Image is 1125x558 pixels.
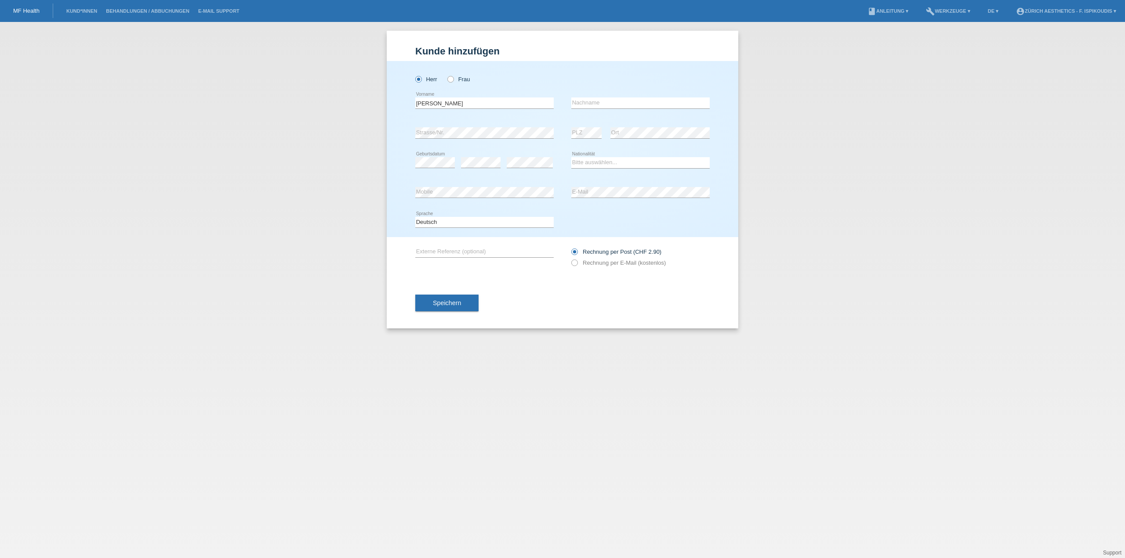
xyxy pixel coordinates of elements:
input: Frau [447,76,453,82]
input: Herr [415,76,421,82]
input: Rechnung per E-Mail (kostenlos) [571,259,577,270]
i: build [926,7,935,16]
label: Rechnung per Post (CHF 2.90) [571,248,661,255]
i: book [867,7,876,16]
label: Frau [447,76,470,83]
h1: Kunde hinzufügen [415,46,710,57]
label: Herr [415,76,437,83]
a: Support [1103,550,1121,556]
button: Speichern [415,295,479,311]
a: Kund*innen [62,8,102,14]
span: Speichern [433,299,461,306]
a: buildWerkzeuge ▾ [922,8,975,14]
a: Behandlungen / Abbuchungen [102,8,194,14]
input: Rechnung per Post (CHF 2.90) [571,248,577,259]
a: bookAnleitung ▾ [863,8,913,14]
i: account_circle [1016,7,1025,16]
a: E-Mail Support [194,8,244,14]
a: MF Health [13,7,40,14]
label: Rechnung per E-Mail (kostenlos) [571,259,666,266]
a: DE ▾ [983,8,1003,14]
a: account_circleZürich Aesthetics - F. Ispikoudis ▾ [1012,8,1121,14]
